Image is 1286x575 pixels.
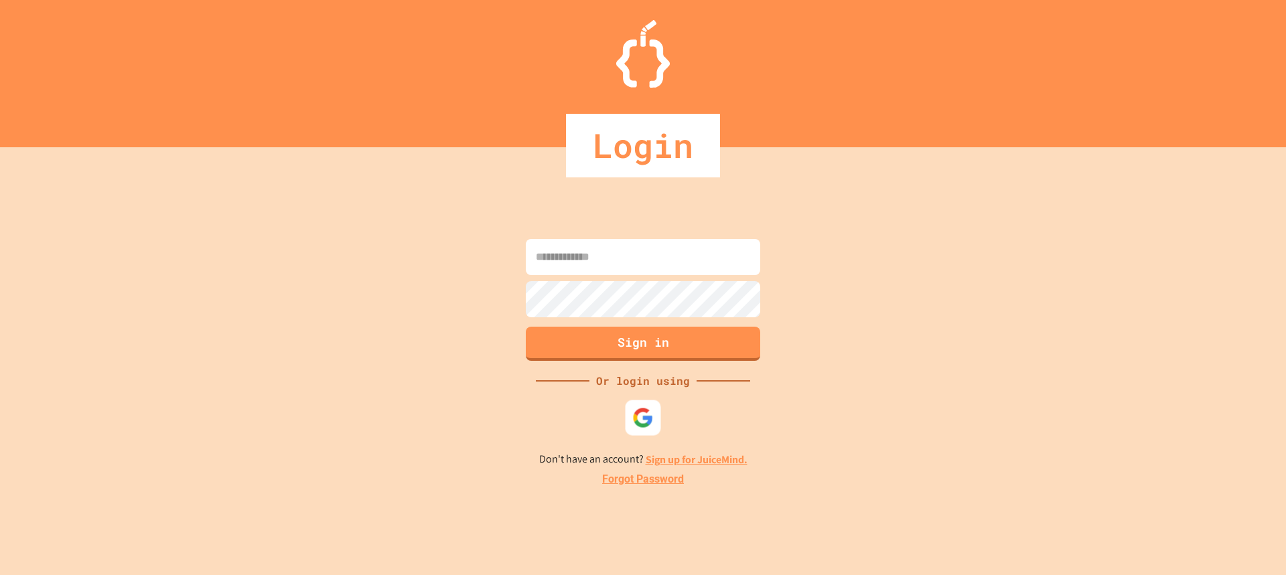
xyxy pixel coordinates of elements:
[566,114,720,177] div: Login
[589,373,697,389] div: Or login using
[632,407,654,428] img: google-icon.svg
[602,471,684,487] a: Forgot Password
[526,327,760,361] button: Sign in
[539,451,747,468] p: Don't have an account?
[616,20,670,88] img: Logo.svg
[646,453,747,467] a: Sign up for JuiceMind.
